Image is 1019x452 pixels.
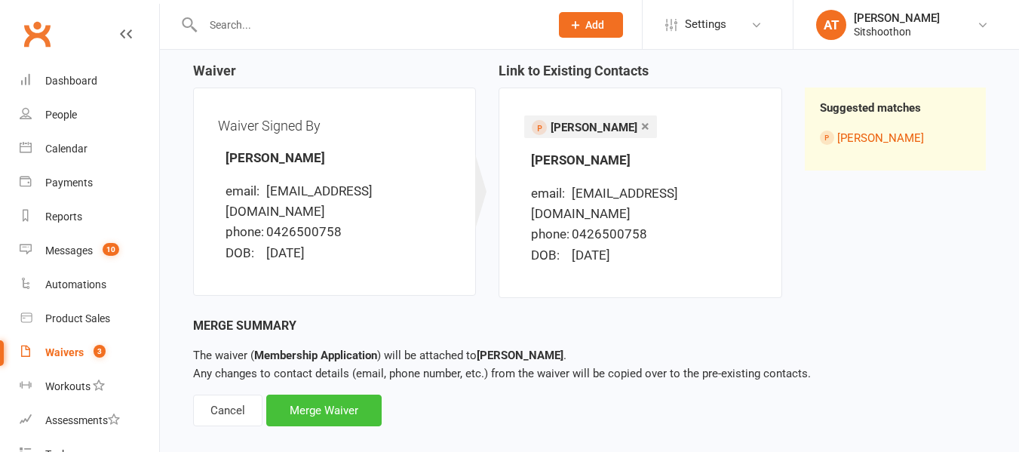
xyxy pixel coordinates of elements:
[20,336,159,370] a: Waivers 3
[94,345,106,358] span: 3
[641,114,649,138] a: ×
[45,380,91,392] div: Workouts
[20,200,159,234] a: Reports
[266,224,342,239] span: 0426500758
[20,98,159,132] a: People
[499,63,781,88] h3: Link to Existing Contacts
[266,245,305,260] span: [DATE]
[193,316,986,336] div: Merge Summary
[18,15,56,53] a: Clubworx
[531,152,631,168] strong: [PERSON_NAME]
[531,245,569,266] div: DOB:
[559,12,623,38] button: Add
[226,181,263,201] div: email:
[193,349,566,362] span: The waiver ( ) will be attached to .
[20,370,159,404] a: Workouts
[531,224,569,244] div: phone:
[572,248,610,263] span: [DATE]
[20,234,159,268] a: Messages 10
[531,183,569,204] div: email:
[531,186,678,221] span: [EMAIL_ADDRESS][DOMAIN_NAME]
[816,10,846,40] div: AT
[45,278,106,291] div: Automations
[254,349,377,362] strong: Membership Application
[226,222,263,242] div: phone:
[20,166,159,200] a: Payments
[20,302,159,336] a: Product Sales
[193,395,262,426] div: Cancel
[685,8,726,42] span: Settings
[193,63,476,88] h3: Waiver
[854,11,940,25] div: [PERSON_NAME]
[572,226,647,241] span: 0426500758
[551,121,637,134] span: [PERSON_NAME]
[20,268,159,302] a: Automations
[45,75,97,87] div: Dashboard
[45,109,77,121] div: People
[820,101,921,115] strong: Suggested matches
[226,243,263,263] div: DOB:
[45,177,93,189] div: Payments
[20,64,159,98] a: Dashboard
[45,414,120,426] div: Assessments
[585,19,604,31] span: Add
[20,132,159,166] a: Calendar
[226,150,325,165] strong: [PERSON_NAME]
[198,14,539,35] input: Search...
[103,243,119,256] span: 10
[45,346,84,358] div: Waivers
[266,395,382,426] div: Merge Waiver
[477,349,563,362] strong: [PERSON_NAME]
[226,183,373,219] span: [EMAIL_ADDRESS][DOMAIN_NAME]
[218,112,451,139] div: Waiver Signed By
[193,346,986,383] p: Any changes to contact details (email, phone number, etc.) from the waiver will be copied over to...
[20,404,159,438] a: Assessments
[854,25,940,38] div: Sitshoothon
[45,244,93,257] div: Messages
[837,131,924,145] a: [PERSON_NAME]
[45,312,110,324] div: Product Sales
[45,211,82,223] div: Reports
[45,143,87,155] div: Calendar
